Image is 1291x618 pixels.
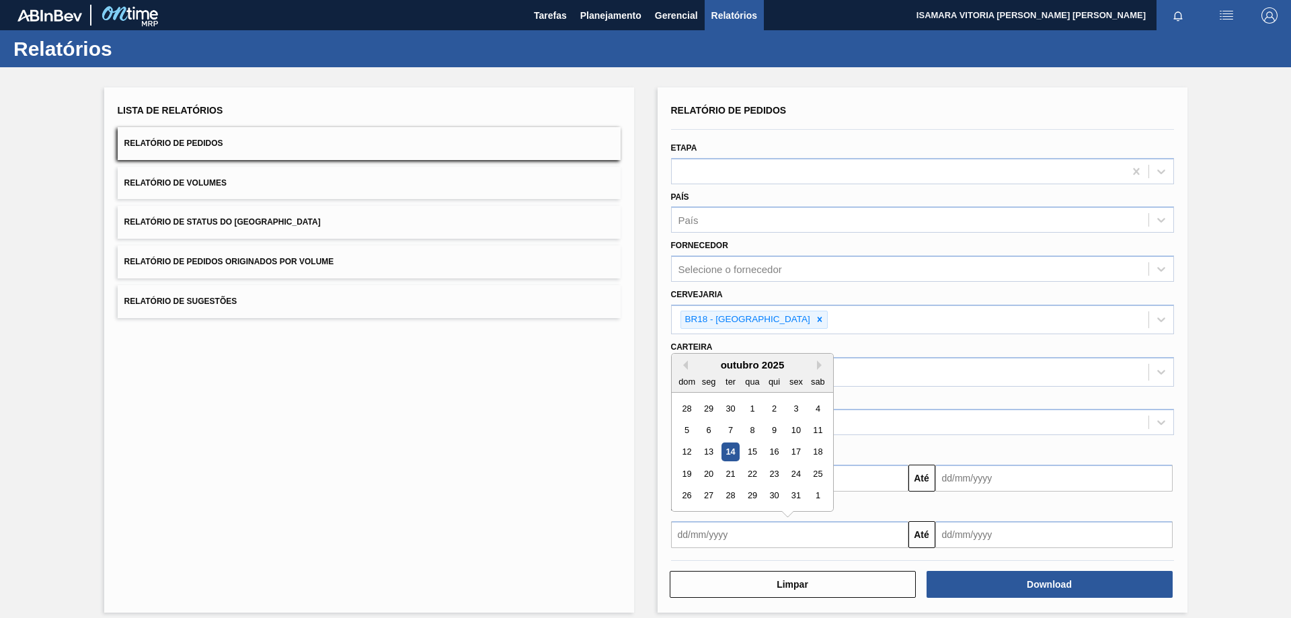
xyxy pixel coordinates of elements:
div: Choose segunda-feira, 6 de outubro de 2025 [699,421,717,439]
div: Choose quarta-feira, 1 de outubro de 2025 [743,399,761,417]
button: Relatório de Pedidos Originados por Volume [118,245,621,278]
button: Relatório de Volumes [118,167,621,200]
div: Selecione o fornecedor [678,264,782,275]
div: Choose terça-feira, 21 de outubro de 2025 [721,465,739,483]
div: Choose sábado, 4 de outubro de 2025 [808,399,826,417]
div: Choose quarta-feira, 15 de outubro de 2025 [743,442,761,461]
button: Download [927,571,1173,598]
h1: Relatórios [13,41,252,56]
div: sex [787,373,805,391]
div: Choose domingo, 26 de outubro de 2025 [678,486,696,504]
input: dd/mm/yyyy [671,521,908,548]
img: Logout [1261,7,1278,24]
div: Choose domingo, 28 de setembro de 2025 [678,399,696,417]
span: Relatório de Volumes [124,178,227,188]
span: Relatório de Sugestões [124,297,237,306]
div: Choose segunda-feira, 20 de outubro de 2025 [699,465,717,483]
div: Choose quarta-feira, 22 de outubro de 2025 [743,465,761,483]
div: Choose sábado, 1 de novembro de 2025 [808,486,826,504]
input: dd/mm/yyyy [935,465,1173,492]
label: Cervejaria [671,290,723,299]
button: Limpar [670,571,916,598]
div: Choose sexta-feira, 10 de outubro de 2025 [787,421,805,439]
div: month 2025-10 [676,397,828,506]
button: Relatório de Status do [GEOGRAPHIC_DATA] [118,206,621,239]
div: Choose sábado, 18 de outubro de 2025 [808,442,826,461]
label: Fornecedor [671,241,728,250]
div: Choose sábado, 25 de outubro de 2025 [808,465,826,483]
div: Choose sábado, 11 de outubro de 2025 [808,421,826,439]
div: Choose terça-feira, 7 de outubro de 2025 [721,421,739,439]
div: País [678,215,699,226]
div: Choose quinta-feira, 16 de outubro de 2025 [765,442,783,461]
label: País [671,192,689,202]
img: TNhmsLtSVTkK8tSr43FrP2fwEKptu5GPRR3wAAAABJRU5ErkJggg== [17,9,82,22]
button: Até [908,521,935,548]
div: Choose quarta-feira, 29 de outubro de 2025 [743,486,761,504]
span: Relatórios [711,7,757,24]
div: Choose domingo, 19 de outubro de 2025 [678,465,696,483]
button: Previous Month [678,360,688,370]
div: Choose quarta-feira, 8 de outubro de 2025 [743,421,761,439]
div: Choose quinta-feira, 23 de outubro de 2025 [765,465,783,483]
div: Choose terça-feira, 14 de outubro de 2025 [721,442,739,461]
span: Tarefas [534,7,567,24]
img: userActions [1218,7,1235,24]
div: qui [765,373,783,391]
div: Choose sexta-feira, 3 de outubro de 2025 [787,399,805,417]
div: ter [721,373,739,391]
div: dom [678,373,696,391]
div: Choose sexta-feira, 31 de outubro de 2025 [787,486,805,504]
div: Choose domingo, 5 de outubro de 2025 [678,421,696,439]
button: Notificações [1157,6,1200,25]
span: Gerencial [655,7,698,24]
span: Planejamento [580,7,641,24]
div: BR18 - [GEOGRAPHIC_DATA] [681,311,812,328]
div: Choose sexta-feira, 24 de outubro de 2025 [787,465,805,483]
span: Relatório de Pedidos [671,105,787,116]
label: Carteira [671,342,713,352]
div: Choose domingo, 12 de outubro de 2025 [678,442,696,461]
button: Relatório de Sugestões [118,285,621,318]
div: Choose quinta-feira, 9 de outubro de 2025 [765,421,783,439]
span: Lista de Relatórios [118,105,223,116]
span: Relatório de Pedidos Originados por Volume [124,257,334,266]
button: Next Month [817,360,826,370]
div: qua [743,373,761,391]
div: Choose terça-feira, 28 de outubro de 2025 [721,486,739,504]
div: Choose terça-feira, 30 de setembro de 2025 [721,399,739,417]
div: Choose quinta-feira, 30 de outubro de 2025 [765,486,783,504]
div: Choose segunda-feira, 13 de outubro de 2025 [699,442,717,461]
label: Etapa [671,143,697,153]
div: Choose segunda-feira, 29 de setembro de 2025 [699,399,717,417]
button: Até [908,465,935,492]
div: outubro 2025 [672,359,833,371]
div: sab [808,373,826,391]
div: seg [699,373,717,391]
div: Choose quinta-feira, 2 de outubro de 2025 [765,399,783,417]
button: Relatório de Pedidos [118,127,621,160]
span: Relatório de Status do [GEOGRAPHIC_DATA] [124,217,321,227]
div: Choose segunda-feira, 27 de outubro de 2025 [699,486,717,504]
span: Relatório de Pedidos [124,139,223,148]
div: Choose sexta-feira, 17 de outubro de 2025 [787,442,805,461]
input: dd/mm/yyyy [935,521,1173,548]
